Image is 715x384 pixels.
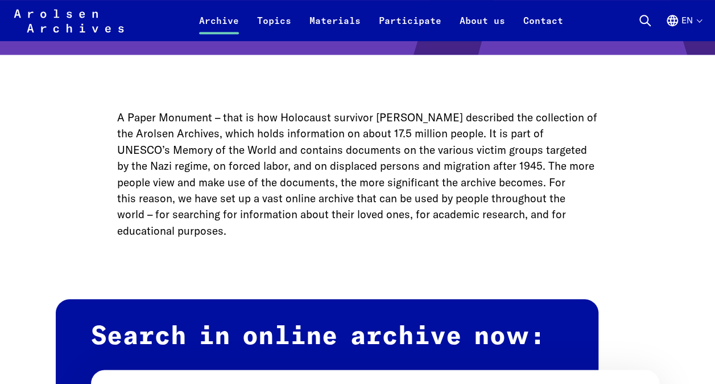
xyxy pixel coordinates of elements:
a: Topics [248,14,300,41]
p: A Paper Monument – that is how Holocaust survivor [PERSON_NAME] described the collection of the A... [117,109,598,239]
a: About us [451,14,514,41]
button: English, language selection [666,14,701,41]
nav: Primary [190,7,572,34]
a: Participate [370,14,451,41]
a: Archive [190,14,248,41]
a: Materials [300,14,370,41]
a: Contact [514,14,572,41]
